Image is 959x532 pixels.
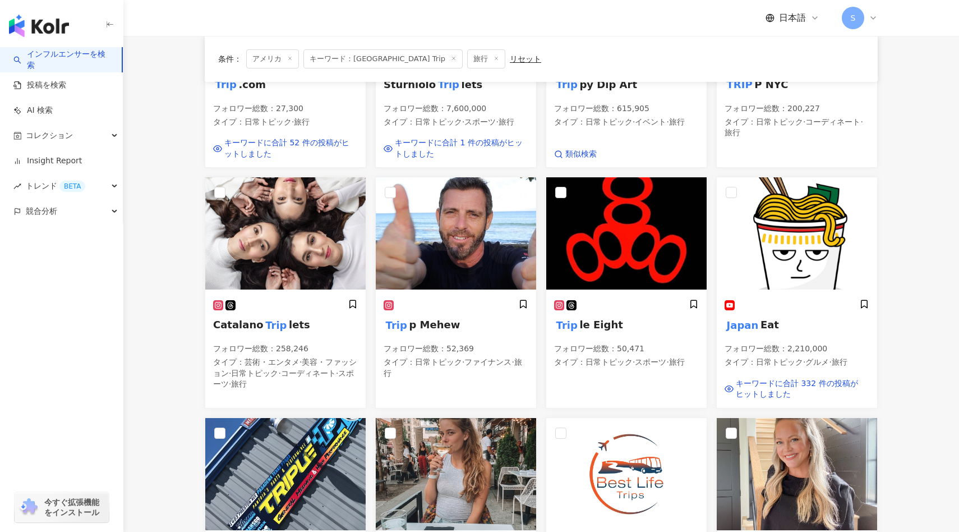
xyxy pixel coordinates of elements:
[725,317,760,333] mark: Japan
[26,123,73,148] span: コレクション
[669,357,685,366] span: 旅行
[462,357,464,366] span: ·
[15,492,109,522] a: chrome extension今すぐ拡張機能をインストール
[13,105,53,116] a: AI 検索
[376,177,536,290] img: KOL Avatar
[415,357,462,366] span: 日常トピック
[395,137,524,159] span: キーワードに合計 1 件の投稿がヒットしました
[725,357,869,368] p: タイプ ：
[303,49,463,68] span: キーワード：[GEOGRAPHIC_DATA] Trip
[213,343,358,355] p: フォロワー総数 ： 258,246
[13,80,66,91] a: 投稿を検索
[13,182,21,190] span: rise
[669,117,685,126] span: 旅行
[554,117,699,128] p: タイプ ：
[13,49,113,71] a: searchインフルエンサーを検索
[779,12,806,24] span: 日本語
[579,79,637,90] span: py Dip Art
[59,181,85,192] div: BETA
[231,379,247,388] span: 旅行
[238,79,266,90] span: .com
[384,317,409,333] mark: Trip
[496,117,498,126] span: ·
[511,357,514,366] span: ·
[292,117,294,126] span: ·
[13,155,82,167] a: Insight Report
[829,357,831,366] span: ·
[376,418,536,530] img: KOL Avatar
[754,79,788,90] span: P NYC
[633,117,635,126] span: ·
[803,357,805,366] span: ·
[565,149,597,160] span: 類似検索
[725,117,869,139] p: タイプ ：
[725,76,754,92] mark: TRIP
[9,15,69,37] img: logo
[336,369,338,378] span: ·
[213,357,358,390] p: タイプ ：
[464,117,496,126] span: スポーツ
[289,319,310,331] span: lets
[832,357,847,366] span: 旅行
[436,76,461,92] mark: Trip
[860,117,863,126] span: ·
[281,369,336,378] span: コーディネート
[218,54,242,63] span: 条件 ：
[213,137,353,159] a: キーワードに合計 52 件の投稿がヒットしました
[510,54,541,63] div: リセット
[213,357,357,378] span: 美容・ファッション
[462,117,464,126] span: ·
[462,79,483,90] span: lets
[384,137,524,159] a: キーワードに合計 1 件の投稿がヒットしました
[725,103,869,114] p: フォロワー総数 ： 200,227
[213,76,238,92] mark: Trip
[26,173,85,199] span: トレンド
[213,319,264,331] span: Catalano
[18,498,39,516] img: chrome extension
[384,343,528,355] p: フォロワー総数 ： 52,369
[554,103,699,114] p: フォロワー総数 ： 615,905
[384,79,436,90] span: Sturniolo
[666,117,668,126] span: ·
[546,418,707,530] img: KOL Avatar
[546,177,707,290] img: KOL Avatar
[554,343,699,355] p: フォロワー総数 ： 50,471
[756,357,803,366] span: 日常トピック
[415,117,462,126] span: 日常トピック
[554,317,579,333] mark: Trip
[499,117,514,126] span: 旅行
[231,369,278,378] span: 日常トピック
[633,357,635,366] span: ·
[245,117,292,126] span: 日常トピック
[464,357,511,366] span: ファイナンス
[44,497,105,517] span: 今すぐ拡張機能をインストール
[224,137,353,159] span: キーワードに合計 52 件の投稿がヒットしました
[851,12,856,24] span: S
[635,117,666,126] span: イベント
[375,177,537,408] a: KOL AvatarTripp Mehewフォロワー総数：52,369タイプ：日常トピック·ファイナンス·旅行
[294,117,310,126] span: 旅行
[26,199,57,224] span: 競合分析
[205,418,366,530] img: KOL Avatar
[760,319,779,331] span: Eat
[213,117,358,128] p: タイプ ：
[264,317,289,333] mark: Trip
[585,357,633,366] span: 日常トピック
[384,357,528,379] p: タイプ ：
[635,357,666,366] span: スポーツ
[736,378,865,400] span: キーワードに合計 332 件の投稿がヒットしました
[805,117,860,126] span: コーディネート
[229,379,231,388] span: ·
[805,357,829,366] span: グルメ
[229,369,231,378] span: ·
[213,103,358,114] p: フォロワー総数 ： 27,300
[299,357,302,366] span: ·
[245,357,299,366] span: 芸術・エンタメ
[384,357,522,378] span: 旅行
[554,149,597,160] a: 類似検索
[717,418,877,530] img: KOL Avatar
[666,357,668,366] span: ·
[546,177,707,408] a: KOL AvatarTriple Eightフォロワー総数：50,471タイプ：日常トピック·スポーツ·旅行
[756,117,803,126] span: 日常トピック
[554,76,579,92] mark: Trip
